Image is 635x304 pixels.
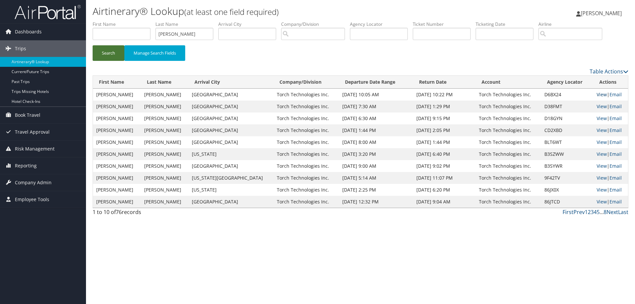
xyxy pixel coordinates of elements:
[413,76,476,89] th: Return Date: activate to sort column ascending
[541,76,593,89] th: Agency Locator: activate to sort column ascending
[413,136,476,148] td: [DATE] 1:44 PM
[476,76,541,89] th: Account: activate to sort column ascending
[597,198,607,205] a: View
[339,148,413,160] td: [DATE] 3:20 PM
[274,124,339,136] td: Torch Technologies Inc.
[476,136,541,148] td: Torch Technologies Inc.
[339,89,413,101] td: [DATE] 10:05 AM
[597,127,607,133] a: View
[541,89,593,101] td: D6BX24
[274,136,339,148] td: Torch Technologies Inc.
[93,101,141,112] td: [PERSON_NAME]
[476,112,541,124] td: Torch Technologies Inc.
[593,76,628,89] th: Actions
[218,21,281,27] label: Arrival City
[274,76,339,89] th: Company/Division
[476,196,541,208] td: Torch Technologies Inc.
[610,139,622,145] a: Email
[610,175,622,181] a: Email
[597,187,607,193] a: View
[93,4,450,18] h1: Airtinerary® Lookup
[576,3,628,23] a: [PERSON_NAME]
[541,101,593,112] td: D38FMT
[15,4,81,20] img: airportal-logo.png
[597,175,607,181] a: View
[476,124,541,136] td: Torch Technologies Inc.
[274,101,339,112] td: Torch Technologies Inc.
[593,160,628,172] td: |
[541,124,593,136] td: CD2XBD
[15,124,50,140] span: Travel Approval
[339,76,413,89] th: Departure Date Range: activate to sort column ascending
[93,196,141,208] td: [PERSON_NAME]
[339,136,413,148] td: [DATE] 8:00 AM
[541,172,593,184] td: 9F42TV
[610,198,622,205] a: Email
[189,148,274,160] td: [US_STATE]
[597,103,607,109] a: View
[541,136,593,148] td: BLT6WT
[93,148,141,160] td: [PERSON_NAME]
[538,21,607,27] label: Airline
[339,160,413,172] td: [DATE] 9:00 AM
[274,148,339,160] td: Torch Technologies Inc.
[141,196,189,208] td: [PERSON_NAME]
[597,115,607,121] a: View
[141,136,189,148] td: [PERSON_NAME]
[339,184,413,196] td: [DATE] 2:25 PM
[541,196,593,208] td: 86JTCD
[590,68,628,75] a: Table Actions
[413,101,476,112] td: [DATE] 1:29 PM
[413,184,476,196] td: [DATE] 6:20 PM
[189,196,274,208] td: [GEOGRAPHIC_DATA]
[274,184,339,196] td: Torch Technologies Inc.
[541,112,593,124] td: D18GYN
[594,208,597,216] a: 4
[597,91,607,98] a: View
[93,124,141,136] td: [PERSON_NAME]
[413,196,476,208] td: [DATE] 9:04 AM
[610,127,622,133] a: Email
[588,208,591,216] a: 2
[610,91,622,98] a: Email
[339,112,413,124] td: [DATE] 6:30 AM
[563,208,573,216] a: First
[189,160,274,172] td: [GEOGRAPHIC_DATA]
[189,184,274,196] td: [US_STATE]
[618,208,628,216] a: Last
[184,6,279,17] small: (at least one field required)
[15,40,26,57] span: Trips
[15,157,37,174] span: Reporting
[597,151,607,157] a: View
[93,208,219,219] div: 1 to 10 of records
[141,184,189,196] td: [PERSON_NAME]
[597,139,607,145] a: View
[610,115,622,121] a: Email
[141,101,189,112] td: [PERSON_NAME]
[141,148,189,160] td: [PERSON_NAME]
[189,101,274,112] td: [GEOGRAPHIC_DATA]
[141,160,189,172] td: [PERSON_NAME]
[593,101,628,112] td: |
[476,101,541,112] td: Torch Technologies Inc.
[274,196,339,208] td: Torch Technologies Inc.
[597,208,600,216] a: 5
[413,148,476,160] td: [DATE] 6:40 PM
[15,174,52,191] span: Company Admin
[413,89,476,101] td: [DATE] 10:22 PM
[189,136,274,148] td: [GEOGRAPHIC_DATA]
[593,124,628,136] td: |
[116,208,122,216] span: 76
[593,172,628,184] td: |
[593,112,628,124] td: |
[93,89,141,101] td: [PERSON_NAME]
[476,21,538,27] label: Ticketing Date
[593,148,628,160] td: |
[93,21,155,27] label: First Name
[541,184,593,196] td: 86JX0X
[339,101,413,112] td: [DATE] 7:30 AM
[274,89,339,101] td: Torch Technologies Inc.
[610,103,622,109] a: Email
[350,21,413,27] label: Agency Locator
[413,124,476,136] td: [DATE] 2:05 PM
